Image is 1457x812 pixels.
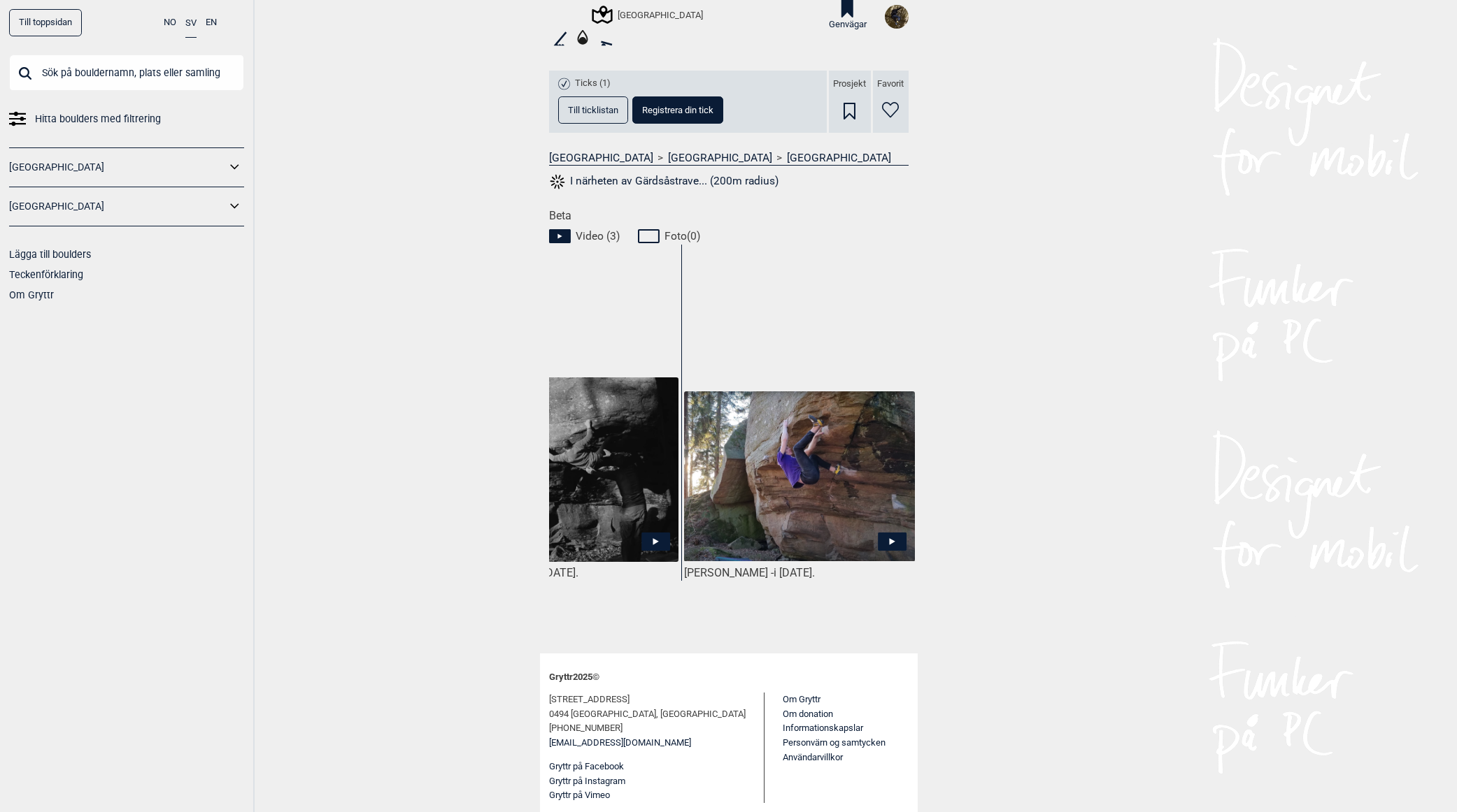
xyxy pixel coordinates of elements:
[783,737,886,748] a: Personvärn og samtycken
[885,5,909,29] img: Falling
[164,9,176,36] button: NO
[537,566,578,579] span: i [DATE].
[549,173,779,191] button: I närheten av Gärdsåstrave... (200m radius)
[9,109,244,129] a: Hitta boulders med filtrering
[877,78,904,90] span: Favorit
[549,707,746,722] span: 0494 [GEOGRAPHIC_DATA], [GEOGRAPHIC_DATA]
[568,106,618,115] span: Till ticklistan
[783,709,833,719] a: Om donation
[9,289,54,300] a: Om Gryttr
[549,151,653,165] a: [GEOGRAPHIC_DATA]
[632,96,723,124] button: Registrera din tick
[575,78,611,89] span: Ticks (1)
[448,377,678,561] img: Mathias pa Gardsastraversen
[9,269,83,280] a: Teckenförklaring
[185,9,197,38] button: SV
[9,196,226,217] a: [GEOGRAPHIC_DATA]
[549,788,610,803] button: Gryttr på Vimeo
[9,9,82,36] a: Till toppsidan
[558,96,628,124] button: Till ticklistan
[448,566,678,581] div: [PERSON_NAME] -
[642,106,713,115] span: Registrera din tick
[783,752,843,762] a: Användarvillkor
[549,760,624,774] button: Gryttr på Facebook
[549,662,909,693] div: Gryttr 2025 ©
[684,391,914,562] img: Gustav pa Gardsastraversen
[549,151,909,165] nav: > >
[664,229,700,243] span: Foto ( 0 )
[787,151,891,165] a: [GEOGRAPHIC_DATA]
[9,55,244,91] input: Sök på bouldernamn, plats eller samling
[9,157,226,177] a: [GEOGRAPHIC_DATA]
[668,151,772,165] a: [GEOGRAPHIC_DATA]
[549,693,630,707] span: [STREET_ADDRESS]
[576,229,620,243] span: Video ( 3 )
[549,736,691,751] a: [EMAIL_ADDRESS][DOMAIN_NAME]
[549,774,625,789] button: Gryttr på Instagram
[783,723,863,733] a: Informationskapslar
[774,566,815,579] span: i [DATE].
[9,249,91,260] a: Lägga till boulders
[829,71,871,133] div: Prosjekt
[684,566,914,581] div: [PERSON_NAME] -
[594,6,703,23] div: [GEOGRAPHIC_DATA]
[206,9,217,36] button: EN
[35,109,161,129] span: Hitta boulders med filtrering
[783,694,820,704] a: Om Gryttr
[549,721,623,736] span: [PHONE_NUMBER]
[540,209,918,635] div: Beta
